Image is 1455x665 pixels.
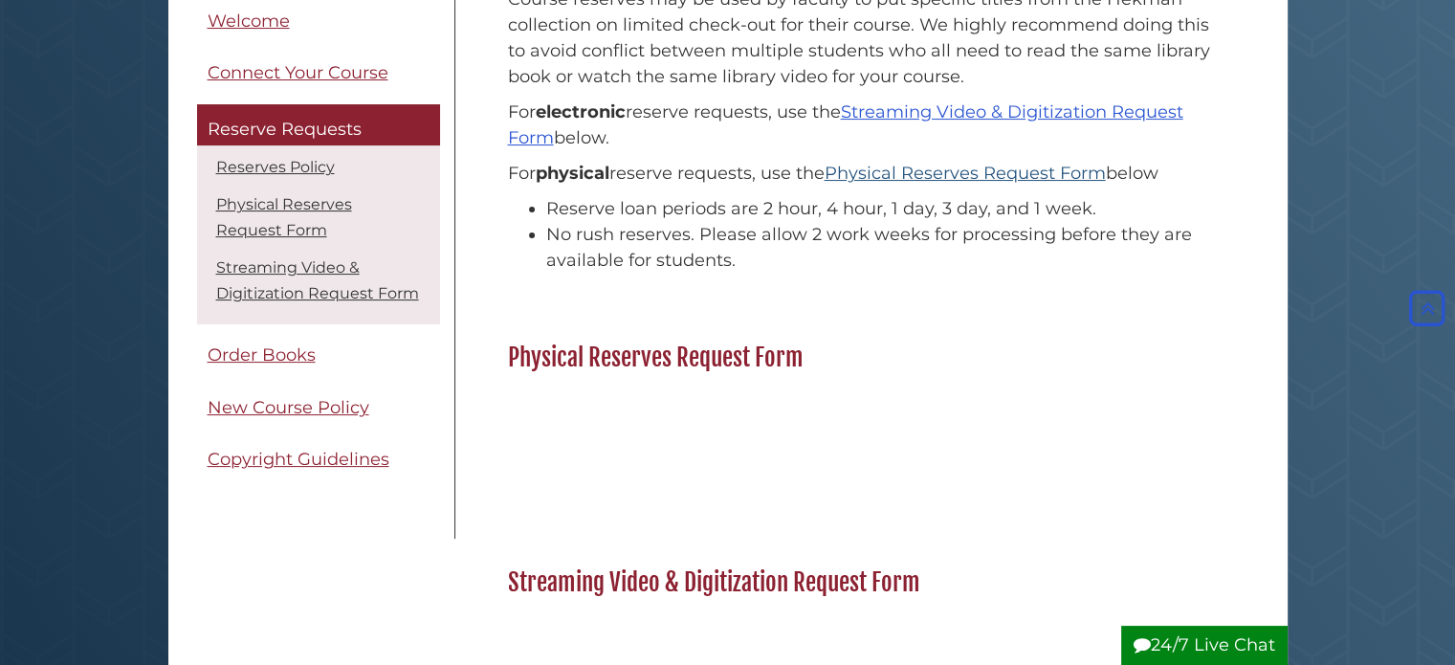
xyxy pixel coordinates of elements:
li: Reserve loan periods are 2 hour, 4 hour, 1 day, 3 day, and 1 week. [546,196,1221,222]
button: 24/7 Live Chat [1121,626,1288,665]
a: Back to Top [1404,298,1450,319]
span: Welcome [208,11,290,32]
span: Connect Your Course [208,63,388,84]
p: For reserve requests, use the below. [508,100,1221,151]
strong: electronic [536,101,626,122]
li: No rush reserves. Please allow 2 work weeks for processing before they are available for students. [546,222,1221,274]
a: New Course Policy [197,387,440,430]
p: For reserve requests, use the below [508,161,1221,187]
span: Copyright Guidelines [208,450,389,471]
strong: physical [536,163,609,184]
a: Reserves Policy [216,159,335,177]
a: Order Books [197,335,440,378]
a: Physical Reserves Request Form [825,163,1106,184]
a: Streaming Video & Digitization Request Form [216,259,419,303]
span: Reserve Requests [208,119,362,140]
iframe: Request Physical Reserves [508,383,1221,500]
span: New Course Policy [208,397,369,418]
h2: Physical Reserves Request Form [498,343,1230,373]
a: Copyright Guidelines [197,439,440,482]
a: Streaming Video & Digitization Request Form [508,101,1183,148]
h2: Streaming Video & Digitization Request Form [498,567,1230,598]
a: Reserve Requests [197,104,440,146]
a: Connect Your Course [197,53,440,96]
a: Physical Reserves Request Form [216,196,352,240]
span: Order Books [208,345,316,366]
